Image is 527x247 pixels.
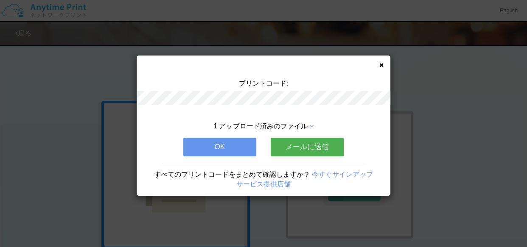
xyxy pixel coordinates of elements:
[271,138,344,156] button: メールに送信
[213,122,307,130] span: 1 アップロード済みのファイル
[239,80,288,87] span: プリントコード:
[183,138,256,156] button: OK
[312,171,373,178] a: 今すぐサインアップ
[154,171,310,178] span: すべてのプリントコードをまとめて確認しますか？
[236,180,291,188] a: サービス提供店舗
